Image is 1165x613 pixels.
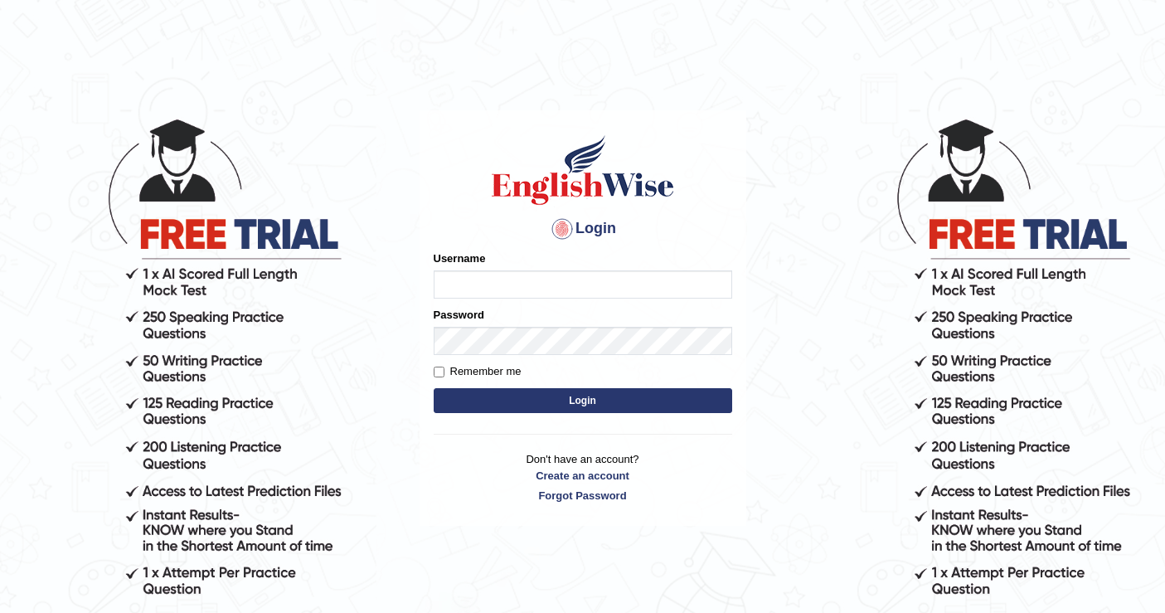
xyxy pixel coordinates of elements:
input: Remember me [434,367,444,377]
a: Create an account [434,468,732,484]
img: Logo of English Wise sign in for intelligent practice with AI [488,133,677,207]
label: Remember me [434,363,522,380]
label: Password [434,307,484,323]
a: Forgot Password [434,488,732,504]
p: Don't have an account? [434,451,732,503]
h4: Login [434,216,732,242]
label: Username [434,251,486,266]
button: Login [434,388,732,413]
